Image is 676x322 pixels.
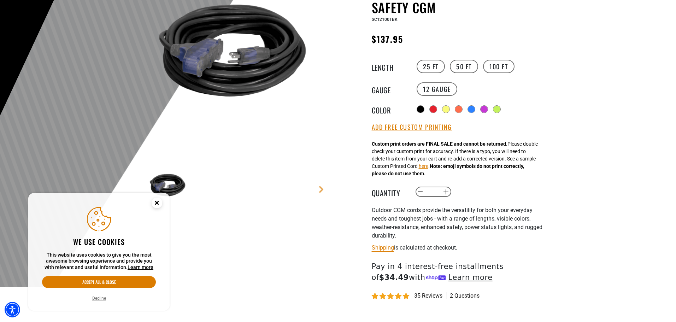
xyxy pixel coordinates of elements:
legend: Gauge [372,84,407,94]
h2: We use cookies [42,237,156,246]
label: 12 Gauge [417,82,457,96]
a: This website uses cookies to give you the most awesome browsing experience and provide you with r... [128,264,153,270]
div: is calculated at checkout. [372,243,545,252]
label: 100 FT [483,60,515,73]
label: 25 FT [417,60,445,73]
button: Close this option [144,193,170,215]
span: 2 questions [450,292,480,300]
span: SC12100TBK [372,17,398,22]
p: This website uses cookies to give you the most awesome browsing experience and provide you with r... [42,252,156,271]
strong: Note: emoji symbols do not print correctly, please do not use them. [372,163,524,176]
button: Accept all & close [42,276,156,288]
a: Next [318,186,325,193]
strong: Custom print orders are FINAL SALE and cannot be returned. [372,141,507,147]
div: Accessibility Menu [5,302,20,317]
span: Outdoor CGM cords provide the versatility for both your everyday needs and toughest jobs - with a... [372,207,542,239]
label: 50 FT [450,60,478,73]
legend: Color [372,105,407,114]
legend: Length [372,62,407,71]
button: Decline [90,295,108,302]
span: $137.95 [372,33,404,45]
a: Shipping [372,244,394,251]
span: 35 reviews [414,292,442,299]
button: Add Free Custom Printing [372,123,452,131]
div: Please double check your custom print for accuracy. If there is a typo, you will need to delete t... [372,140,538,177]
img: black [147,166,188,207]
button: here [419,163,428,170]
label: Quantity [372,187,407,197]
span: 4.80 stars [372,293,411,300]
aside: Cookie Consent [28,193,170,311]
